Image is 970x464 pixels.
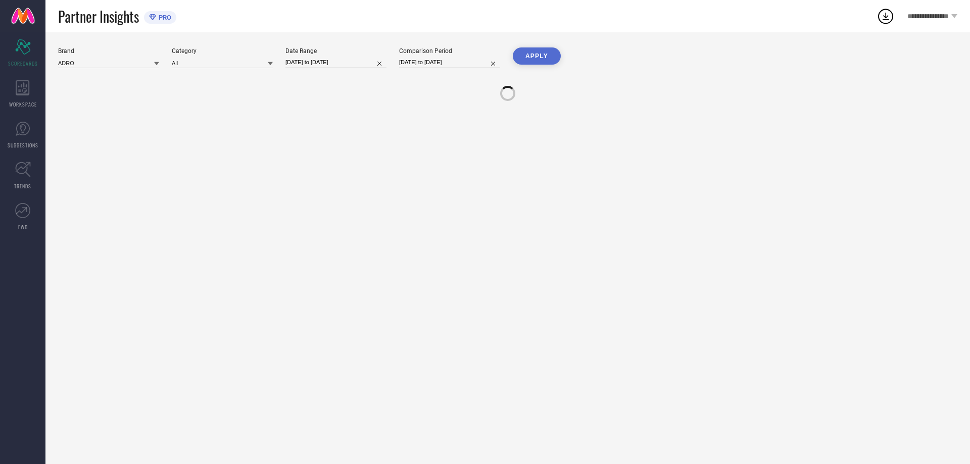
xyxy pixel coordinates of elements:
[513,47,561,65] button: APPLY
[58,47,159,55] div: Brand
[8,60,38,67] span: SCORECARDS
[18,223,28,231] span: FWD
[877,7,895,25] div: Open download list
[8,141,38,149] span: SUGGESTIONS
[285,47,386,55] div: Date Range
[58,6,139,27] span: Partner Insights
[9,100,37,108] span: WORKSPACE
[399,47,500,55] div: Comparison Period
[172,47,273,55] div: Category
[399,57,500,68] input: Select comparison period
[285,57,386,68] input: Select date range
[156,14,171,21] span: PRO
[14,182,31,190] span: TRENDS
